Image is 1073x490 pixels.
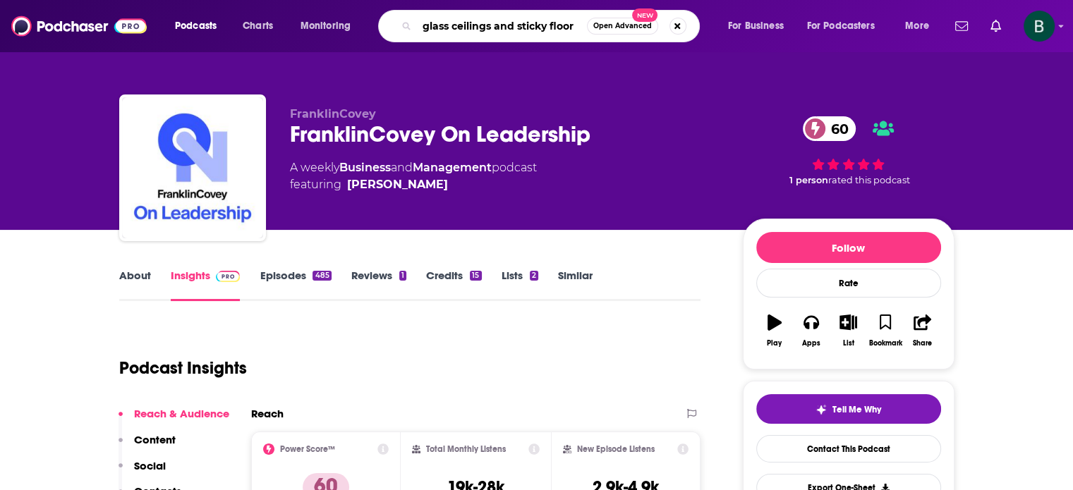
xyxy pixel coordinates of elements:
[756,435,941,463] a: Contact This Podcast
[243,16,273,36] span: Charts
[417,15,587,37] input: Search podcasts, credits, & more...
[530,271,538,281] div: 2
[399,271,406,281] div: 1
[843,339,854,348] div: List
[260,269,331,301] a: Episodes485
[1024,11,1055,42] img: User Profile
[718,15,801,37] button: open menu
[280,444,335,454] h2: Power Score™
[171,269,241,301] a: InsightsPodchaser Pro
[426,444,506,454] h2: Total Monthly Listens
[830,305,866,356] button: List
[868,339,902,348] div: Bookmark
[1024,11,1055,42] button: Show profile menu
[119,357,247,379] h1: Podcast Insights
[391,161,413,174] span: and
[793,305,830,356] button: Apps
[803,116,856,141] a: 60
[895,15,947,37] button: open menu
[1024,11,1055,42] span: Logged in as betsy46033
[290,107,376,121] span: FranklinCovey
[291,15,369,37] button: open menu
[867,305,904,356] button: Bookmark
[392,10,713,42] div: Search podcasts, credits, & more...
[134,407,229,420] p: Reach & Audience
[807,16,875,36] span: For Podcasters
[413,161,492,174] a: Management
[134,459,166,472] p: Social
[632,8,657,22] span: New
[828,175,910,185] span: rated this podcast
[119,407,229,433] button: Reach & Audience
[119,269,151,301] a: About
[913,339,932,348] div: Share
[817,116,856,141] span: 60
[577,444,655,454] h2: New Episode Listens
[251,407,284,420] h2: Reach
[122,97,263,238] img: FranklinCovey On Leadership
[756,305,793,356] button: Play
[351,269,406,301] a: Reviews1
[593,23,652,30] span: Open Advanced
[11,13,147,39] img: Podchaser - Follow, Share and Rate Podcasts
[587,18,658,35] button: Open AdvancedNew
[558,269,593,301] a: Similar
[313,271,331,281] div: 485
[426,269,481,301] a: Credits15
[756,269,941,298] div: Rate
[347,176,448,193] a: [PERSON_NAME]
[470,271,481,281] div: 15
[290,159,537,193] div: A weekly podcast
[175,16,217,36] span: Podcasts
[767,339,782,348] div: Play
[119,433,176,459] button: Content
[802,339,820,348] div: Apps
[756,232,941,263] button: Follow
[301,16,351,36] span: Monitoring
[798,15,895,37] button: open menu
[832,404,881,415] span: Tell Me Why
[904,305,940,356] button: Share
[134,433,176,446] p: Content
[728,16,784,36] span: For Business
[950,14,974,38] a: Show notifications dropdown
[789,175,828,185] span: 1 person
[905,16,929,36] span: More
[339,161,391,174] a: Business
[234,15,281,37] a: Charts
[165,15,235,37] button: open menu
[743,107,954,195] div: 60 1 personrated this podcast
[502,269,538,301] a: Lists2
[216,271,241,282] img: Podchaser Pro
[816,404,827,415] img: tell me why sparkle
[985,14,1007,38] a: Show notifications dropdown
[290,176,537,193] span: featuring
[756,394,941,424] button: tell me why sparkleTell Me Why
[119,459,166,485] button: Social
